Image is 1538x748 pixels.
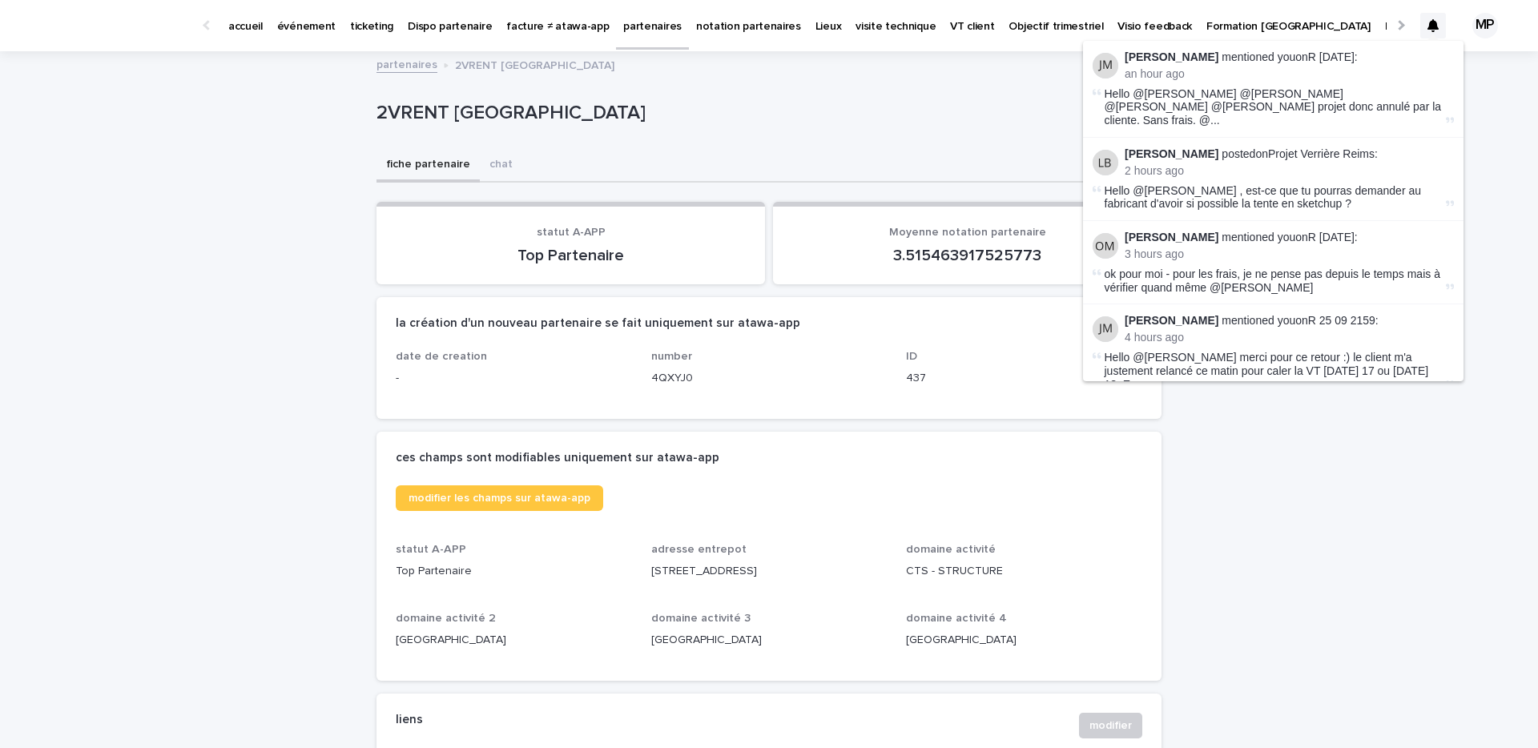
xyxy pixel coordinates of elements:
a: Projet Verrière Reims [1268,147,1375,160]
p: Top Partenaire [396,246,746,265]
p: 4 hours ago [1125,331,1454,344]
strong: [PERSON_NAME] [1125,147,1218,160]
button: fiche partenaire [376,149,480,183]
span: modifier les champs sur atawa-app [409,493,590,504]
p: [GEOGRAPHIC_DATA] [906,632,1142,649]
p: [GEOGRAPHIC_DATA] [396,632,632,649]
p: Top Partenaire [396,563,632,580]
span: domaine activité [906,544,996,555]
p: 3.515463917525773 [792,246,1142,265]
img: Lucas Baron [1093,150,1118,175]
p: 3 hours ago [1125,247,1454,261]
h2: liens [396,713,423,727]
span: statut A-APP [537,227,606,238]
span: Hello @[PERSON_NAME] , est-ce que tu pourras demander au fabricant d'avoir si possible la tente e... [1105,184,1422,211]
p: an hour ago [1125,67,1454,81]
span: Moyenne notation partenaire [889,227,1046,238]
p: 2 hours ago [1125,164,1454,178]
p: mentioned you on : [1125,231,1454,244]
span: modifier [1089,718,1132,734]
span: statut A-APP [396,544,466,555]
img: Julien Mathieu [1093,316,1118,342]
p: posted on : [1125,147,1454,161]
span: Hello @[PERSON_NAME] merci pour ce retour :) le client m'a justement relancé ce matin pour caler ... [1105,351,1443,391]
span: Hello @[PERSON_NAME] @[PERSON_NAME] @[PERSON_NAME] @[PERSON_NAME] projet donc annulé par la clien... [1105,87,1443,127]
strong: [PERSON_NAME] [1125,231,1218,243]
p: mentioned you on : [1125,314,1454,328]
h2: ces champs sont modifiables uniquement sur atawa-app [396,451,719,465]
a: R [DATE] [1308,231,1355,243]
p: [STREET_ADDRESS] [651,563,888,580]
img: Olivia Marchand [1093,233,1118,259]
p: 4QXYJ0 [651,370,888,387]
p: - [396,370,632,387]
p: 437 [906,370,1142,387]
button: modifier [1079,713,1142,738]
span: adresse entrepot [651,544,747,555]
img: Ls34BcGeRexTGTNfXpUC [32,10,187,42]
span: ID [906,351,917,362]
strong: [PERSON_NAME] [1125,50,1218,63]
strong: [PERSON_NAME] [1125,314,1218,327]
span: number [651,351,692,362]
p: CTS - STRUCTURE [906,563,1142,580]
a: modifier les champs sur atawa-app [396,485,603,511]
button: chat [480,149,522,183]
span: domaine activité 4 [906,613,1007,624]
span: domaine activité 3 [651,613,751,624]
a: partenaires [376,54,437,73]
div: MP [1472,13,1498,38]
p: 2VRENT [GEOGRAPHIC_DATA] [455,55,614,73]
p: 2VRENT [GEOGRAPHIC_DATA] [376,102,1155,125]
p: [GEOGRAPHIC_DATA] [651,632,888,649]
p: mentioned you on : [1125,50,1454,64]
h2: la création d'un nouveau partenaire se fait uniquement sur atawa-app [396,316,800,331]
span: ok pour moi - pour les frais, je ne pense pas depuis le temps mais à vérifier quand même @[PERSON... [1105,267,1440,294]
span: date de creation [396,351,487,362]
a: R [DATE] [1308,50,1355,63]
span: domaine activité 2 [396,613,496,624]
img: Julien Mathieu [1093,53,1118,78]
a: R 25 09 2159 [1308,314,1375,327]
